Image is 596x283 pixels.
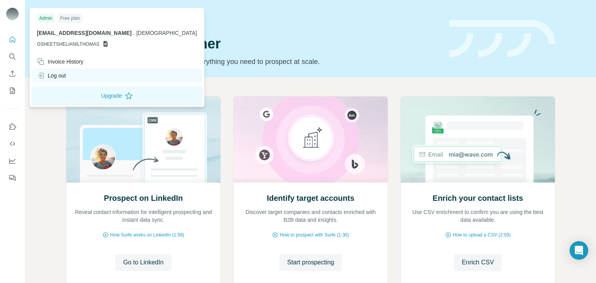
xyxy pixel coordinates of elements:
button: Dashboard [6,154,19,168]
button: My lists [6,84,19,98]
span: How to prospect with Surfe (1:30) [280,231,349,238]
div: Open Intercom Messenger [570,241,588,260]
img: Prospect on LinkedIn [66,97,221,183]
span: [DEMOGRAPHIC_DATA] [136,30,197,36]
button: Feedback [6,171,19,185]
span: Start prospecting [287,258,334,267]
button: Upgrade [31,86,203,105]
span: Go to LinkedIn [123,258,163,267]
button: Enrich CSV [6,67,19,81]
div: Log out [37,72,66,79]
h1: Let’s prospect together [66,36,440,52]
button: Search [6,50,19,64]
img: Avatar [6,8,19,20]
span: [EMAIL_ADDRESS][DOMAIN_NAME] [37,30,132,36]
img: banner [449,20,555,58]
p: Use CSV enrichment to confirm you are using the best data available. [409,208,547,224]
div: Invoice History [37,58,83,66]
span: Enrich CSV [462,258,494,267]
span: How to upload a CSV (2:59) [453,231,511,238]
div: Free plan [58,14,82,23]
img: Enrich your contact lists [400,97,555,183]
button: Enrich CSV [454,254,502,271]
span: . [133,30,135,36]
button: Use Surfe on LinkedIn [6,120,19,134]
p: Reveal contact information for intelligent prospecting and instant data sync. [74,208,213,224]
h2: Enrich your contact lists [433,193,523,204]
div: Quick start [66,14,440,22]
p: Pick your starting point and we’ll provide everything you need to prospect at scale. [66,56,440,67]
span: How Surfe works on LinkedIn (1:58) [110,231,184,238]
button: Use Surfe API [6,137,19,151]
button: Start prospecting [279,254,342,271]
h2: Prospect on LinkedIn [104,193,183,204]
span: GSHEETSHELIANILTHOMAS [37,41,99,48]
p: Discover target companies and contacts enriched with B2B data and insights. [241,208,380,224]
h2: Identify target accounts [267,193,355,204]
div: Admin [37,14,55,23]
button: Quick start [6,33,19,47]
img: Identify target accounts [233,97,388,183]
button: Go to LinkedIn [115,254,171,271]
